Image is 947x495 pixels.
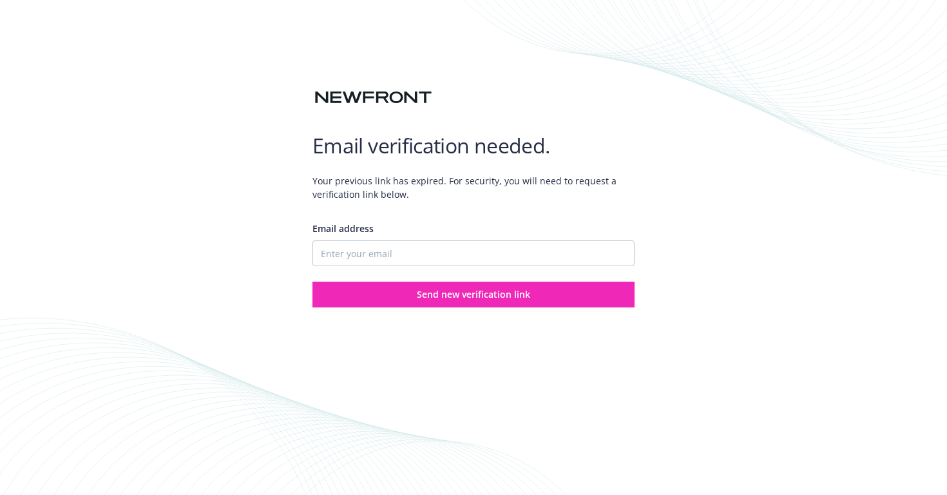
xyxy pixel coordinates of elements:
[312,240,635,266] input: Enter your email
[312,164,635,211] span: Your previous link has expired. For security, you will need to request a verification link below.
[312,133,635,159] h1: Email verification needed.
[312,222,374,235] span: Email address
[312,86,434,109] img: Newfront logo
[312,282,635,307] button: Send new verification link
[417,288,530,300] span: Send new verification link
